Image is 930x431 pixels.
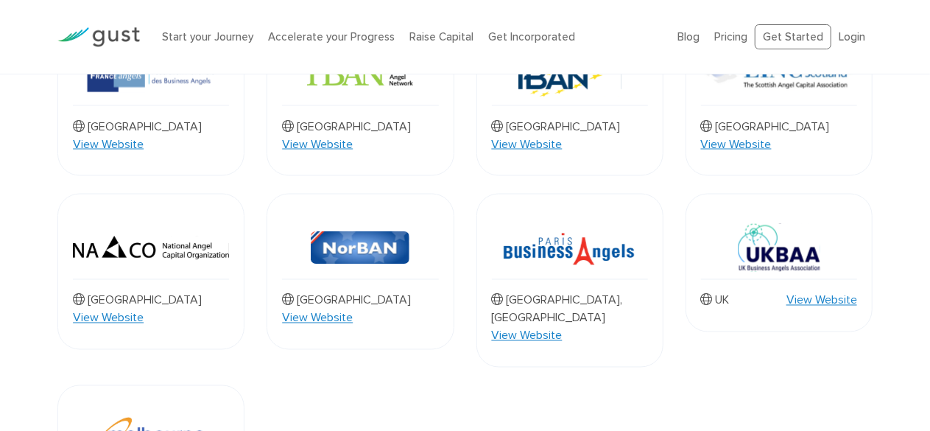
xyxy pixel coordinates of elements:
p: [GEOGRAPHIC_DATA] [282,292,411,309]
img: Gust Logo [57,27,140,47]
a: View Website [492,136,563,153]
a: View Website [282,136,353,153]
p: [GEOGRAPHIC_DATA] [492,118,621,136]
a: Get Incorporated [488,30,575,43]
a: View Website [786,292,857,309]
a: View Website [73,309,144,327]
a: Raise Capital [409,30,473,43]
p: UK [701,292,730,309]
a: Login [839,30,865,43]
img: Naco [73,217,229,279]
a: View Website [492,327,563,345]
p: [GEOGRAPHIC_DATA] [282,118,411,136]
p: [GEOGRAPHIC_DATA] [701,118,830,136]
a: Pricing [714,30,747,43]
a: View Website [73,136,144,153]
p: [GEOGRAPHIC_DATA] [73,118,202,136]
img: Norban [311,217,409,279]
a: Get Started [755,24,831,50]
a: View Website [701,136,772,153]
a: Accelerate your Progress [268,30,395,43]
a: Blog [677,30,700,43]
img: Ukbaa [738,217,820,279]
a: View Website [282,309,353,327]
a: Start your Journey [162,30,253,43]
img: Paris Business Angels [503,217,636,279]
p: [GEOGRAPHIC_DATA] [73,292,202,309]
p: [GEOGRAPHIC_DATA], [GEOGRAPHIC_DATA] [492,292,648,327]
